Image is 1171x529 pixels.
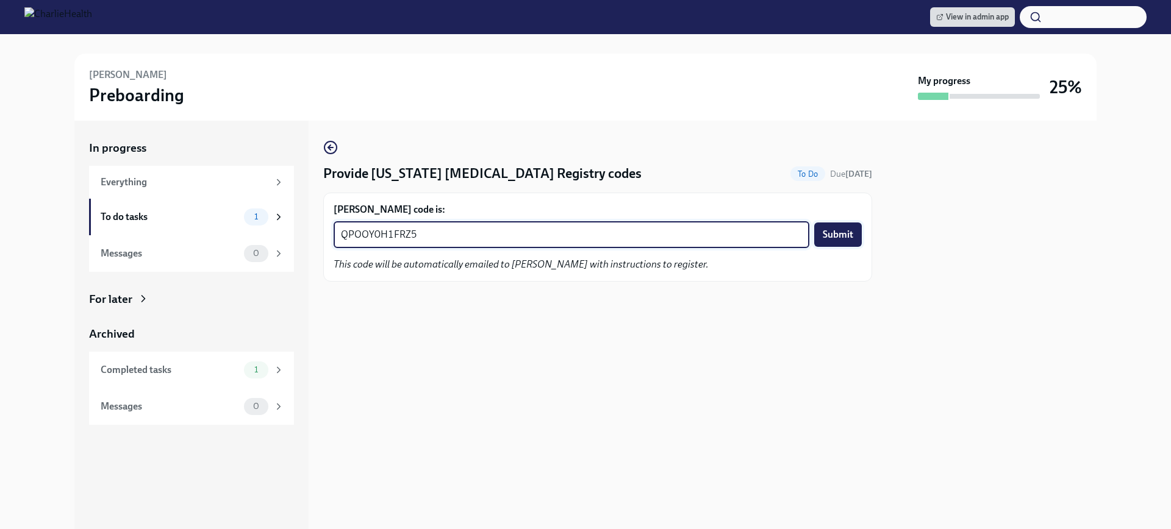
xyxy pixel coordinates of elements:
[790,169,825,179] span: To Do
[89,199,294,235] a: To do tasks1
[89,326,294,342] a: Archived
[89,235,294,272] a: Messages0
[89,291,294,307] a: For later
[89,140,294,156] a: In progress
[334,203,862,216] label: [PERSON_NAME] code is:
[823,229,853,241] span: Submit
[814,222,862,247] button: Submit
[341,227,802,242] textarea: QPOOY0H1FRZ5
[101,400,239,413] div: Messages
[247,365,265,374] span: 1
[1050,76,1082,98] h3: 25%
[830,169,872,179] span: Due
[930,7,1015,27] a: View in admin app
[24,7,92,27] img: CharlieHealth
[89,352,294,388] a: Completed tasks1
[89,291,132,307] div: For later
[101,363,239,377] div: Completed tasks
[89,68,167,82] h6: [PERSON_NAME]
[101,176,268,189] div: Everything
[247,212,265,221] span: 1
[89,388,294,425] a: Messages0
[89,166,294,199] a: Everything
[830,168,872,180] span: August 19th, 2025 09:00
[845,169,872,179] strong: [DATE]
[89,84,184,106] h3: Preboarding
[246,249,267,258] span: 0
[101,247,239,260] div: Messages
[334,258,709,270] em: This code will be automatically emailed to [PERSON_NAME] with instructions to register.
[246,402,267,411] span: 0
[101,210,239,224] div: To do tasks
[936,11,1009,23] span: View in admin app
[323,165,642,183] h4: Provide [US_STATE] [MEDICAL_DATA] Registry codes
[918,74,970,88] strong: My progress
